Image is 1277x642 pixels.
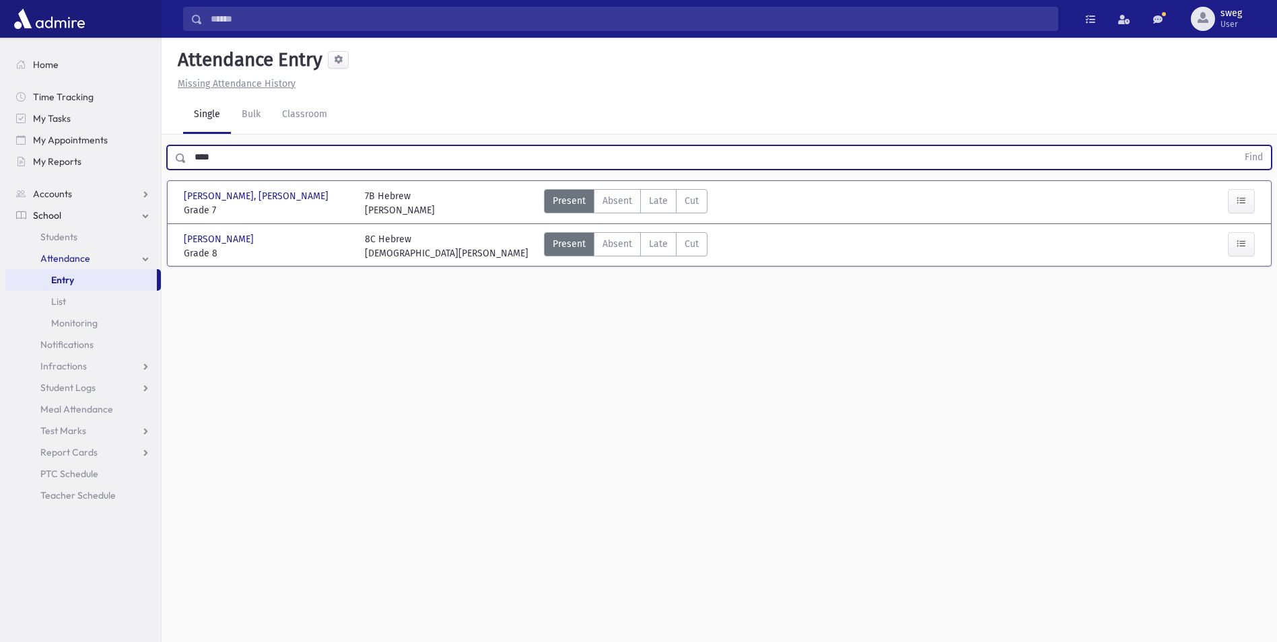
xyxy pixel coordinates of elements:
[11,5,88,32] img: AdmirePro
[1220,19,1242,30] span: User
[685,237,699,251] span: Cut
[5,205,161,226] a: School
[40,489,116,501] span: Teacher Schedule
[5,226,161,248] a: Students
[40,403,113,415] span: Meal Attendance
[5,54,161,75] a: Home
[40,231,77,243] span: Students
[271,96,338,134] a: Classroom
[33,209,61,221] span: School
[5,291,161,312] a: List
[33,155,81,168] span: My Reports
[178,78,296,90] u: Missing Attendance History
[365,189,435,217] div: 7B Hebrew [PERSON_NAME]
[33,188,72,200] span: Accounts
[5,108,161,129] a: My Tasks
[51,274,74,286] span: Entry
[544,189,707,217] div: AttTypes
[184,232,256,246] span: [PERSON_NAME]
[203,7,1058,31] input: Search
[33,112,71,124] span: My Tasks
[33,59,59,71] span: Home
[649,194,668,208] span: Late
[649,237,668,251] span: Late
[51,295,66,308] span: List
[5,248,161,269] a: Attendance
[5,129,161,151] a: My Appointments
[5,398,161,420] a: Meal Attendance
[553,194,586,208] span: Present
[51,317,98,329] span: Monitoring
[5,151,161,172] a: My Reports
[5,463,161,485] a: PTC Schedule
[5,183,161,205] a: Accounts
[5,485,161,506] a: Teacher Schedule
[5,86,161,108] a: Time Tracking
[685,194,699,208] span: Cut
[5,355,161,377] a: Infractions
[5,377,161,398] a: Student Logs
[40,468,98,480] span: PTC Schedule
[602,237,632,251] span: Absent
[1237,146,1271,169] button: Find
[40,446,98,458] span: Report Cards
[553,237,586,251] span: Present
[184,189,331,203] span: [PERSON_NAME], [PERSON_NAME]
[33,91,94,103] span: Time Tracking
[1220,8,1242,19] span: sweg
[602,194,632,208] span: Absent
[5,420,161,441] a: Test Marks
[5,269,157,291] a: Entry
[40,252,90,264] span: Attendance
[33,134,108,146] span: My Appointments
[40,360,87,372] span: Infractions
[5,312,161,334] a: Monitoring
[5,441,161,463] a: Report Cards
[172,78,296,90] a: Missing Attendance History
[231,96,271,134] a: Bulk
[172,48,322,71] h5: Attendance Entry
[5,334,161,355] a: Notifications
[183,96,231,134] a: Single
[40,425,86,437] span: Test Marks
[365,232,528,260] div: 8C Hebrew [DEMOGRAPHIC_DATA][PERSON_NAME]
[184,246,351,260] span: Grade 8
[184,203,351,217] span: Grade 7
[40,382,96,394] span: Student Logs
[40,338,94,351] span: Notifications
[544,232,707,260] div: AttTypes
